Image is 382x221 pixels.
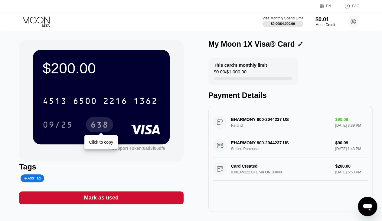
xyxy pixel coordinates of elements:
[208,40,295,49] div: My Moon 1X Visa® Card
[112,146,165,151] div: Support Token: 0ad3f06df6
[133,97,158,107] div: 1362
[208,91,373,100] div: Payment Details
[24,176,41,180] div: Add Tag
[262,16,303,27] div: Visa Monthly Spend Limit$0.00/$4,000.00
[315,16,335,27] div: $0.01Moon Credit
[315,16,335,23] div: $0.01
[86,117,113,132] div: 638
[73,97,97,107] div: 6500
[214,69,247,77] div: $0.00 / $1,000.00
[39,93,161,109] div: 4513650022161362
[271,22,295,25] div: $0.00 / $4,000.00
[43,97,67,107] div: 4513
[90,121,109,130] div: 638
[214,62,267,68] div: This card’s monthly limit
[21,174,44,182] div: Add Tag
[315,23,335,27] div: Moon Credit
[43,60,160,77] div: $200.00
[262,16,303,20] div: Visa Monthly Spend Limit
[84,194,119,201] div: Mark as used
[320,3,338,9] div: EN
[338,3,359,9] div: FAQ
[352,4,359,8] div: FAQ
[38,117,77,132] div: 09/25
[89,140,113,145] div: Click to copy
[103,97,127,107] div: 2216
[19,191,183,204] div: Mark as used
[112,146,165,151] div: Support Token:0ad3f06df6
[19,162,183,171] div: Tags
[326,4,331,8] div: EN
[358,197,377,216] iframe: Button to launch messaging window
[43,121,73,130] div: 09/25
